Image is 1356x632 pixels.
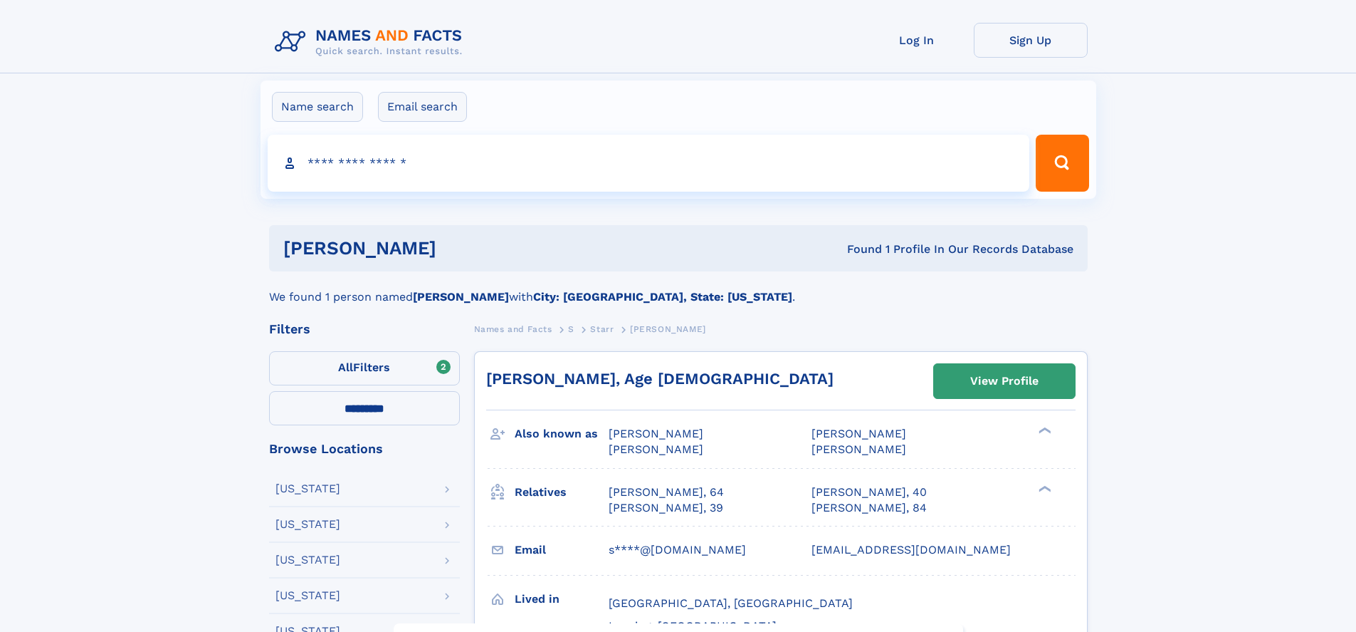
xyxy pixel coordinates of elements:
[269,323,460,336] div: Filters
[1035,426,1052,435] div: ❯
[590,324,614,334] span: Starr
[609,485,724,500] a: [PERSON_NAME], 64
[1036,135,1088,192] button: Search Button
[474,320,552,338] a: Names and Facts
[269,351,460,385] label: Filters
[486,370,834,388] a: [PERSON_NAME], Age [DEMOGRAPHIC_DATA]
[630,324,706,334] span: [PERSON_NAME]
[378,92,467,122] label: Email search
[641,242,1073,257] div: Found 1 Profile In Our Records Database
[609,427,703,440] span: [PERSON_NAME]
[515,480,609,504] h3: Relatives
[811,543,1011,556] span: [EMAIL_ADDRESS][DOMAIN_NAME]
[275,519,340,530] div: [US_STATE]
[283,239,642,257] h1: [PERSON_NAME]
[590,320,614,338] a: Starr
[811,485,927,500] a: [PERSON_NAME], 40
[515,422,609,446] h3: Also known as
[269,271,1088,306] div: We found 1 person named with .
[272,92,363,122] label: Name search
[568,320,574,338] a: S
[609,442,703,456] span: [PERSON_NAME]
[269,442,460,455] div: Browse Locations
[338,361,353,374] span: All
[811,427,906,440] span: [PERSON_NAME]
[974,23,1088,58] a: Sign Up
[609,500,723,516] a: [PERSON_NAME], 39
[275,554,340,566] div: [US_STATE]
[568,324,574,334] span: S
[811,442,906,456] span: [PERSON_NAME]
[413,290,509,304] b: [PERSON_NAME]
[515,538,609,562] h3: Email
[268,135,1030,192] input: search input
[515,587,609,611] h3: Lived in
[533,290,792,304] b: City: [GEOGRAPHIC_DATA], State: [US_STATE]
[275,590,340,601] div: [US_STATE]
[860,23,974,58] a: Log In
[811,500,927,516] a: [PERSON_NAME], 84
[275,483,340,494] div: [US_STATE]
[1035,484,1052,493] div: ❯
[269,23,474,61] img: Logo Names and Facts
[970,365,1039,398] div: View Profile
[609,596,853,610] span: [GEOGRAPHIC_DATA], [GEOGRAPHIC_DATA]
[934,364,1075,398] a: View Profile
